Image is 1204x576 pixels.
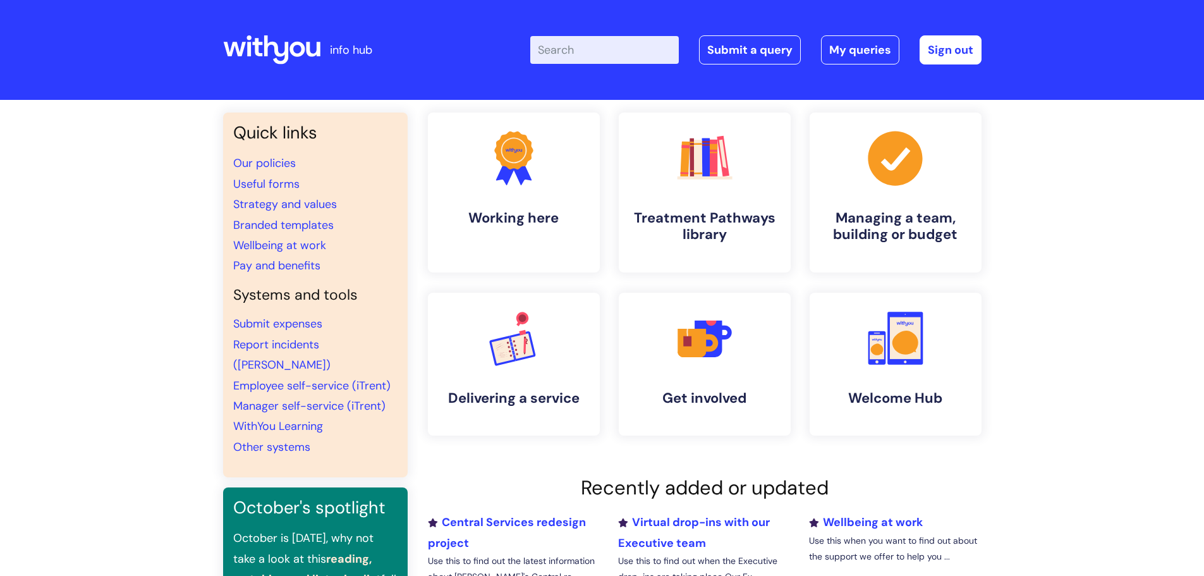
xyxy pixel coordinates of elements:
[820,390,971,407] h4: Welcome Hub
[233,498,398,518] h3: October's spotlight
[629,390,781,407] h4: Get involved
[809,515,923,530] a: Wellbeing at work
[233,176,300,192] a: Useful forms
[233,378,391,393] a: Employee self-service (iTrent)
[619,113,791,273] a: Treatment Pathways library
[619,293,791,436] a: Get involved
[233,316,322,331] a: Submit expenses
[438,390,590,407] h4: Delivering a service
[233,439,310,455] a: Other systems
[530,36,679,64] input: Search
[233,197,337,212] a: Strategy and values
[530,35,982,64] div: | -
[629,210,781,243] h4: Treatment Pathways library
[428,113,600,273] a: Working here
[809,533,981,565] p: Use this when you want to find out about the support we offer to help you ...
[233,286,398,304] h4: Systems and tools
[810,293,982,436] a: Welcome Hub
[821,35,899,64] a: My queries
[428,515,586,550] a: Central Services redesign project
[233,123,398,143] h3: Quick links
[699,35,801,64] a: Submit a query
[233,156,296,171] a: Our policies
[428,293,600,436] a: Delivering a service
[233,238,326,253] a: Wellbeing at work
[233,337,331,372] a: Report incidents ([PERSON_NAME])
[233,398,386,414] a: Manager self-service (iTrent)
[920,35,982,64] a: Sign out
[233,419,323,434] a: WithYou Learning
[810,113,982,273] a: Managing a team, building or budget
[233,218,334,233] a: Branded templates
[428,476,982,499] h2: Recently added or updated
[618,515,770,550] a: Virtual drop-ins with our Executive team
[820,210,971,243] h4: Managing a team, building or budget
[330,40,372,60] p: info hub
[438,210,590,226] h4: Working here
[233,258,320,273] a: Pay and benefits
